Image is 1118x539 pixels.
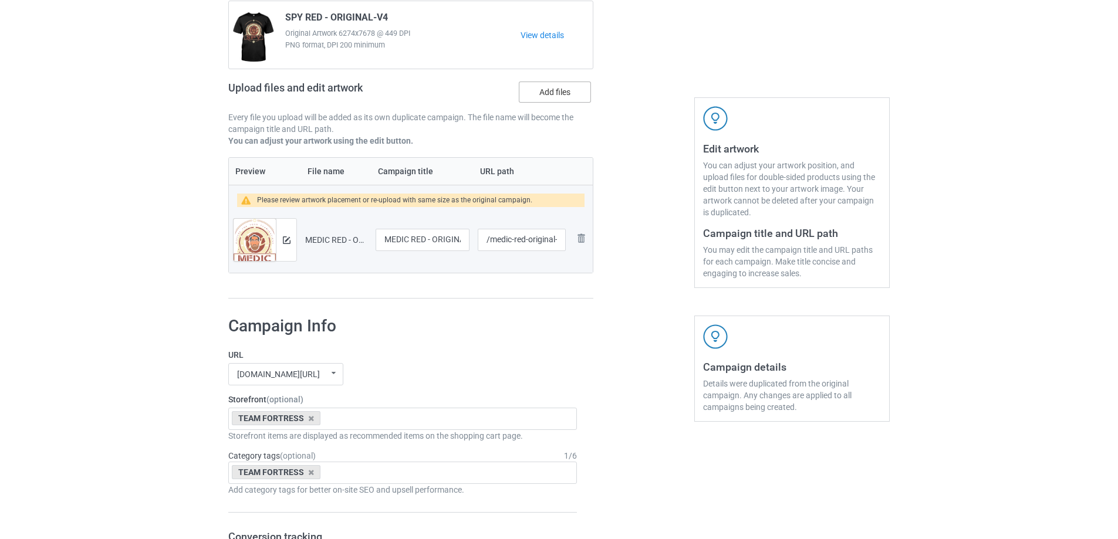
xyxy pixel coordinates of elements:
div: Add category tags for better on-site SEO and upsell performance. [228,484,577,496]
label: URL [228,349,577,361]
img: svg+xml;base64,PD94bWwgdmVyc2lvbj0iMS4wIiBlbmNvZGluZz0iVVRGLTgiPz4KPHN2ZyB3aWR0aD0iNDJweCIgaGVpZ2... [703,106,728,131]
b: You can adjust your artwork using the edit button. [228,136,413,145]
h3: Campaign details [703,360,881,374]
label: Add files [519,82,591,103]
h1: Campaign Info [228,316,577,337]
span: PNG format, DPI 200 minimum [285,39,521,51]
label: Storefront [228,394,577,405]
th: File name [301,158,371,185]
div: Please review artwork placement or re-upload with same size as the original campaign. [257,194,532,207]
a: View details [521,29,593,41]
th: Campaign title [371,158,474,185]
h3: Campaign title and URL path [703,226,881,240]
span: SPY RED - ORIGINAL-V4 [285,12,388,28]
span: (optional) [266,395,303,404]
div: You may edit the campaign title and URL paths for each campaign. Make title concise and engaging ... [703,244,881,279]
label: Category tags [228,450,316,462]
img: svg+xml;base64,PD94bWwgdmVyc2lvbj0iMS4wIiBlbmNvZGluZz0iVVRGLTgiPz4KPHN2ZyB3aWR0aD0iMTRweCIgaGVpZ2... [283,236,291,244]
div: [DOMAIN_NAME][URL] [237,370,320,378]
div: You can adjust your artwork position, and upload files for double-sided products using the edit b... [703,160,881,218]
div: TEAM FORTRESS [232,465,320,479]
img: original.png [234,219,276,270]
img: warning [241,196,257,205]
p: Every file you upload will be added as its own duplicate campaign. The file name will become the ... [228,111,593,135]
th: Preview [229,158,301,185]
h3: Edit artwork [703,142,881,155]
div: 1 / 6 [564,450,577,462]
img: svg+xml;base64,PD94bWwgdmVyc2lvbj0iMS4wIiBlbmNvZGluZz0iVVRGLTgiPz4KPHN2ZyB3aWR0aD0iNDJweCIgaGVpZ2... [703,324,728,349]
span: Original Artwork 6274x7678 @ 449 DPI [285,28,521,39]
th: URL path [474,158,570,185]
img: svg+xml;base64,PD94bWwgdmVyc2lvbj0iMS4wIiBlbmNvZGluZz0iVVRGLTgiPz4KPHN2ZyB3aWR0aD0iMjhweCIgaGVpZ2... [574,231,588,245]
div: TEAM FORTRESS [232,411,320,425]
div: Details were duplicated from the original campaign. Any changes are applied to all campaigns bein... [703,378,881,413]
div: Storefront items are displayed as recommended items on the shopping cart page. [228,430,577,442]
h2: Upload files and edit artwork [228,82,447,103]
div: MEDIC RED - ORIGINAL-V4.png [305,234,367,246]
span: (optional) [280,451,316,460]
